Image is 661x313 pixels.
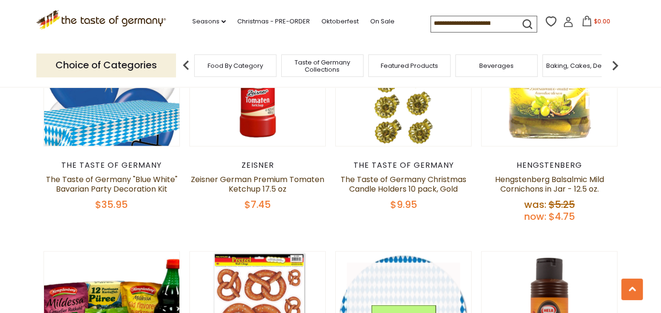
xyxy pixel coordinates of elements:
button: $0.00 [575,16,616,30]
div: The Taste of Germany [44,160,180,170]
a: On Sale [370,16,395,27]
span: $7.45 [244,197,271,211]
a: Featured Products [381,62,438,69]
img: previous arrow [176,56,196,75]
a: Hengstenberg Balsalmic Mild Cornichons in Jar - 12.5 oz. [495,173,604,194]
a: Food By Category [208,62,263,69]
p: Choice of Categories [36,54,176,77]
div: Zeisner [189,160,326,170]
img: next arrow [606,56,625,75]
a: Beverages [479,62,514,69]
div: Hengstenberg [481,160,617,170]
span: $35.95 [95,197,128,211]
a: The Taste of Germany "Blue White" Bavarian Party Decoration Kit [46,173,177,194]
span: $0.00 [594,17,610,25]
label: Now: [524,209,546,223]
span: $5.25 [549,197,575,211]
a: Seasons [192,16,226,27]
a: Taste of Germany Collections [284,59,361,73]
div: The Taste of Germany [335,160,472,170]
a: Zeisner German Premium Tomaten Ketchup 17.5 oz [191,173,324,194]
a: Baking, Cakes, Desserts [546,62,620,69]
span: $9.95 [390,197,417,211]
span: $4.75 [549,209,575,223]
label: Was: [524,197,546,211]
a: Christmas - PRE-ORDER [237,16,310,27]
a: The Taste of Germany Christmas Candle Holders 10 pack, Gold [341,173,466,194]
a: Oktoberfest [321,16,359,27]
